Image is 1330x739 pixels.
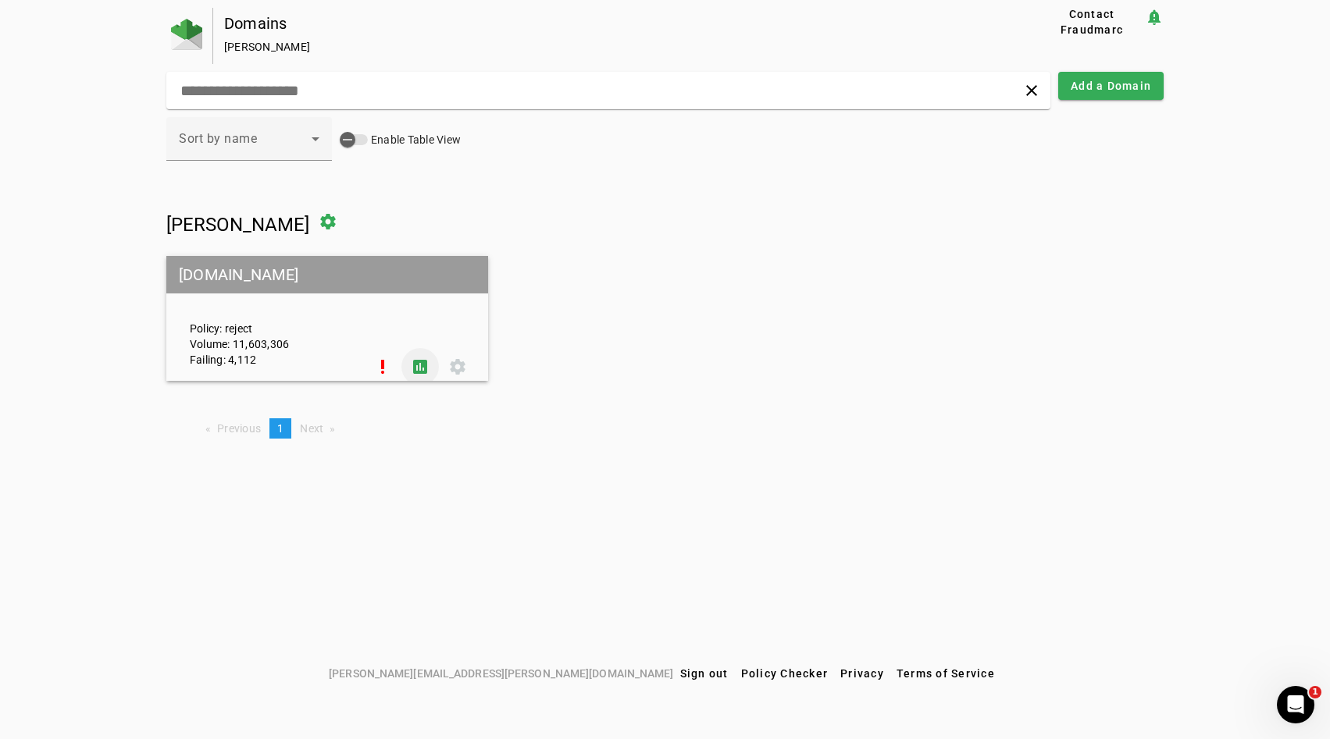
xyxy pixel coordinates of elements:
[277,422,283,435] span: 1
[1058,72,1164,100] button: Add a Domain
[1145,8,1164,27] mat-icon: notification_important
[224,16,989,31] div: Domains
[166,214,309,236] span: [PERSON_NAME]
[217,422,261,435] span: Previous
[178,270,364,368] div: Policy: reject Volume: 11,603,306 Failing: 4,112
[364,348,401,385] button: Set Up
[171,19,202,50] img: Fraudmarc Logo
[1045,6,1139,37] span: Contact Fraudmarc
[1071,78,1151,94] span: Add a Domain
[401,348,439,385] button: DMARC Report
[166,418,1164,439] nav: Pagination
[680,667,729,680] span: Sign out
[166,256,488,293] mat-grid-tile-header: [DOMAIN_NAME]
[741,667,829,680] span: Policy Checker
[834,659,890,687] button: Privacy
[300,422,323,435] span: Next
[735,659,835,687] button: Policy Checker
[439,348,476,385] button: Settings
[166,8,1164,64] app-page-header: Domains
[674,659,735,687] button: Sign out
[368,132,461,147] label: Enable Table View
[179,131,257,146] span: Sort by name
[329,665,673,682] span: [PERSON_NAME][EMAIL_ADDRESS][PERSON_NAME][DOMAIN_NAME]
[1039,8,1145,36] button: Contact Fraudmarc
[840,667,884,680] span: Privacy
[224,39,989,55] div: [PERSON_NAME]
[1309,686,1321,698] span: 1
[890,659,1001,687] button: Terms of Service
[1277,686,1314,723] iframe: Intercom live chat
[897,667,995,680] span: Terms of Service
